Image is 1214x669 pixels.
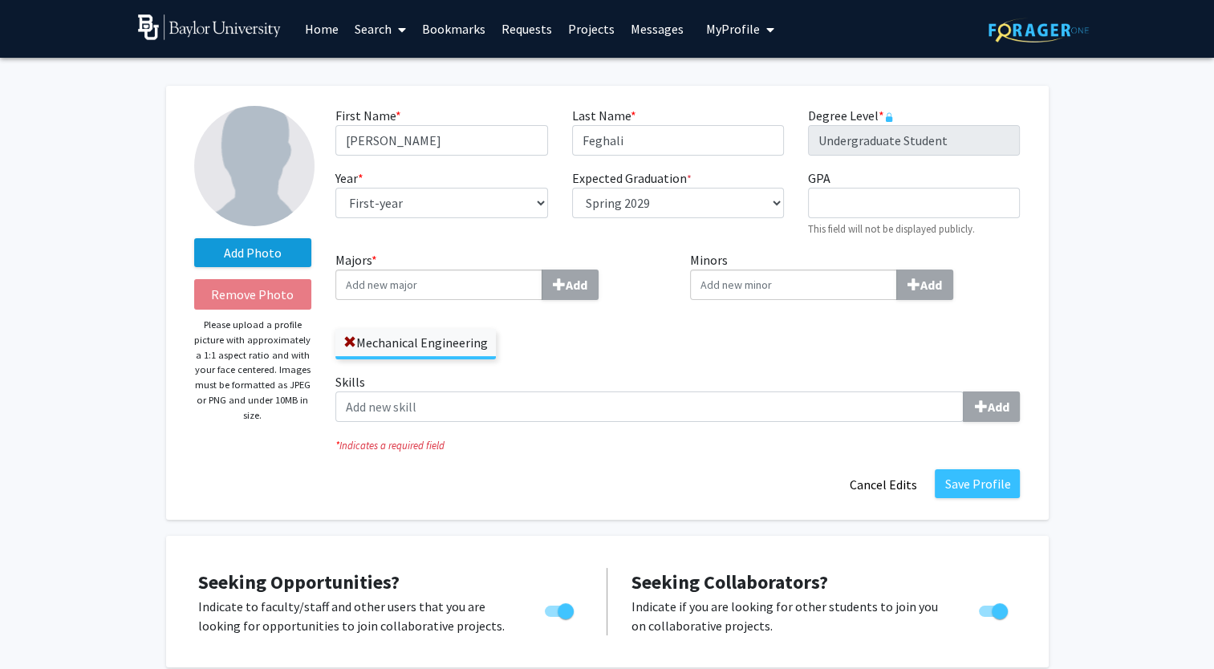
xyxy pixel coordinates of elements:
[572,168,692,188] label: Expected Graduation
[566,277,587,293] b: Add
[347,1,414,57] a: Search
[935,469,1020,498] button: Save Profile
[335,250,666,300] label: Majors
[198,597,514,635] p: Indicate to faculty/staff and other users that you are looking for opportunities to join collabor...
[690,250,1021,300] label: Minors
[194,238,312,267] label: AddProfile Picture
[297,1,347,57] a: Home
[989,18,1089,43] img: ForagerOne Logo
[335,438,1020,453] i: Indicates a required field
[138,14,282,40] img: Baylor University Logo
[808,168,830,188] label: GPA
[623,1,692,57] a: Messages
[493,1,560,57] a: Requests
[335,372,1020,422] label: Skills
[920,277,942,293] b: Add
[335,168,363,188] label: Year
[884,112,894,122] svg: This information is provided and automatically updated by Baylor University and is not editable o...
[542,270,599,300] button: Majors*
[572,106,636,125] label: Last Name
[560,1,623,57] a: Projects
[838,469,927,500] button: Cancel Edits
[631,597,948,635] p: Indicate if you are looking for other students to join you on collaborative projects.
[706,21,760,37] span: My Profile
[194,318,312,423] p: Please upload a profile picture with approximately a 1:1 aspect ratio and with your face centered...
[690,270,897,300] input: MinorsAdd
[335,329,496,356] label: Mechanical Engineering
[808,222,975,235] small: This field will not be displayed publicly.
[987,399,1009,415] b: Add
[194,279,312,310] button: Remove Photo
[972,597,1017,621] div: Toggle
[414,1,493,57] a: Bookmarks
[963,391,1020,422] button: Skills
[194,106,315,226] img: Profile Picture
[538,597,583,621] div: Toggle
[335,106,401,125] label: First Name
[631,570,828,594] span: Seeking Collaborators?
[335,391,964,422] input: SkillsAdd
[808,106,894,125] label: Degree Level
[12,597,68,657] iframe: Chat
[335,270,542,300] input: Majors*Add
[896,270,953,300] button: Minors
[198,570,400,594] span: Seeking Opportunities?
